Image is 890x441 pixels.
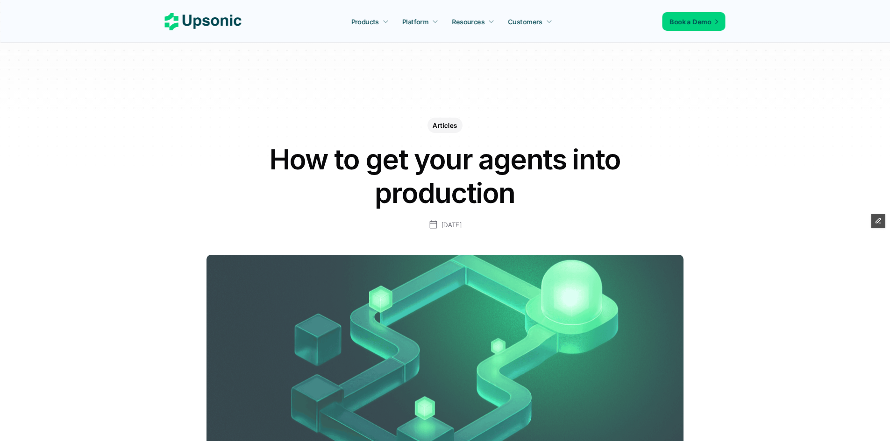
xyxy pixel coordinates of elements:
[441,219,462,231] p: [DATE]
[508,17,543,27] p: Customers
[346,13,394,30] a: Products
[452,17,485,27] p: Resources
[351,17,379,27] p: Products
[871,214,885,228] button: Edit Framer Content
[670,17,712,27] p: Book a Demo
[402,17,428,27] p: Platform
[258,142,632,210] h1: How to get your agents into production
[433,120,457,130] p: Articles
